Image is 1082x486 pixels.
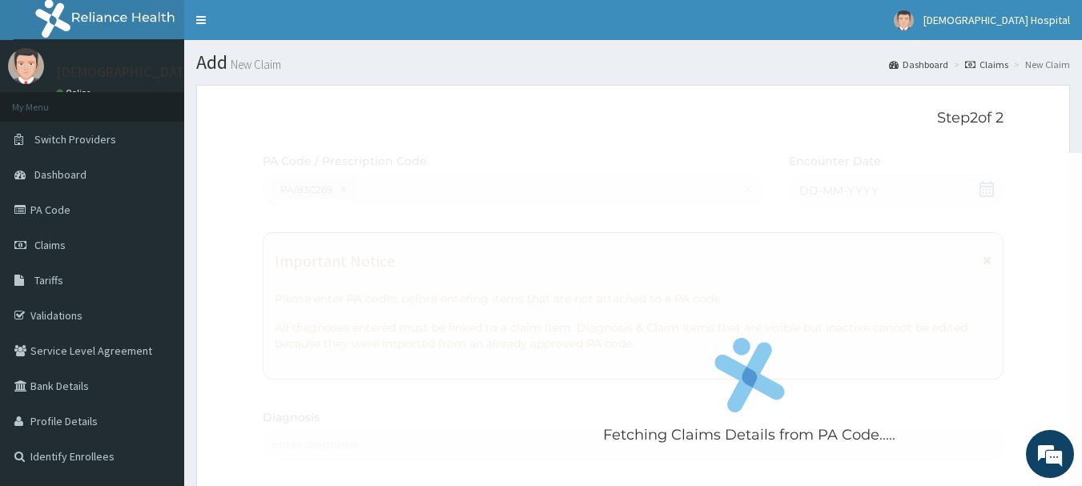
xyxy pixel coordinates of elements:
small: New Claim [227,58,281,70]
span: [DEMOGRAPHIC_DATA] Hospital [923,13,1070,27]
span: Tariffs [34,273,63,287]
span: Switch Providers [34,132,116,147]
div: Chat with us now [83,90,269,110]
h1: Add [196,52,1070,73]
img: User Image [894,10,914,30]
a: Online [56,87,95,98]
li: New Claim [1010,58,1070,71]
span: We're online! [93,143,221,304]
span: Claims [34,238,66,252]
a: Dashboard [889,58,948,71]
span: Dashboard [34,167,86,182]
textarea: Type your message and hit 'Enter' [8,319,305,376]
p: Fetching Claims Details from PA Code..... [603,425,895,446]
div: Minimize live chat window [263,8,301,46]
p: [DEMOGRAPHIC_DATA] Hospital [56,65,254,79]
a: Claims [965,58,1008,71]
p: Step 2 of 2 [263,110,1004,127]
img: d_794563401_company_1708531726252_794563401 [30,80,65,120]
img: User Image [8,48,44,84]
